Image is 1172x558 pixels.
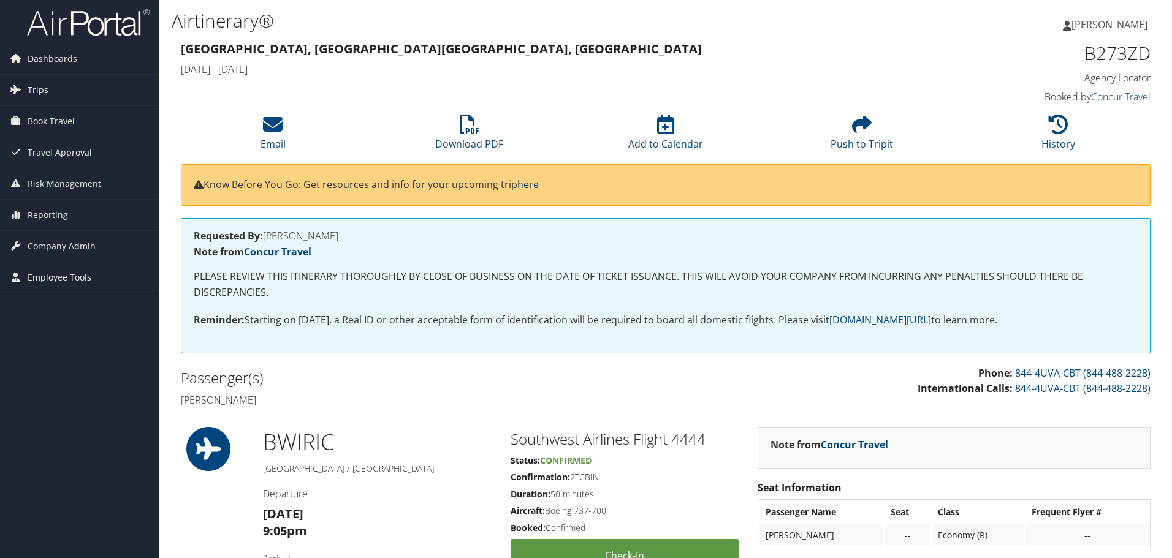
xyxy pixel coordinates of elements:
[28,168,101,199] span: Risk Management
[261,121,286,151] a: Email
[978,366,1013,380] strong: Phone:
[932,501,1024,523] th: Class
[511,488,739,500] h5: 50 minutes
[511,454,540,466] strong: Status:
[922,71,1151,85] h4: Agency Locator
[28,75,48,105] span: Trips
[181,62,904,76] h4: [DATE] - [DATE]
[511,429,739,450] h2: Southwest Airlines Flight 4444
[758,481,842,494] strong: Seat Information
[759,501,883,523] th: Passenger Name
[511,488,550,500] strong: Duration:
[28,43,77,74] span: Dashboards
[759,524,883,546] td: [PERSON_NAME]
[511,505,739,517] h5: Boeing 737-700
[263,487,492,500] h4: Departure
[263,505,303,522] strong: [DATE]
[932,524,1024,546] td: Economy (R)
[263,427,492,458] h1: BWI RIC
[28,262,91,293] span: Employee Tools
[172,8,831,34] h1: Airtinerary®
[28,137,92,168] span: Travel Approval
[181,40,702,57] strong: [GEOGRAPHIC_DATA], [GEOGRAPHIC_DATA] [GEOGRAPHIC_DATA], [GEOGRAPHIC_DATA]
[831,121,893,151] a: Push to Tripit
[1091,90,1151,104] a: Concur Travel
[821,438,888,451] a: Concur Travel
[263,462,492,475] h5: [GEOGRAPHIC_DATA] / [GEOGRAPHIC_DATA]
[435,121,503,151] a: Download PDF
[1063,6,1160,43] a: [PERSON_NAME]
[918,382,1013,395] strong: International Calls:
[511,505,545,516] strong: Aircraft:
[28,200,68,230] span: Reporting
[27,8,150,37] img: airportal-logo.png
[194,229,263,243] strong: Requested By:
[1071,18,1147,31] span: [PERSON_NAME]
[628,121,703,151] a: Add to Calendar
[1015,382,1151,395] a: 844-4UVA-CBT (844-488-2228)
[263,522,307,539] strong: 9:05pm
[511,471,570,483] strong: Confirmation:
[517,178,539,191] a: here
[922,90,1151,104] h4: Booked by
[194,313,245,326] strong: Reminder:
[194,269,1138,300] p: PLEASE REVIEW THIS ITINERARY THOROUGHLY BY CLOSE OF BUSINESS ON THE DATE OF TICKET ISSUANCE. THIS...
[244,245,311,258] a: Concur Travel
[511,522,739,534] h5: Confirmed
[885,501,930,523] th: Seat
[28,106,75,137] span: Book Travel
[511,522,546,533] strong: Booked:
[194,312,1138,328] p: Starting on [DATE], a Real ID or other acceptable form of identification will be required to boar...
[194,231,1138,241] h4: [PERSON_NAME]
[829,313,931,326] a: [DOMAIN_NAME][URL]
[28,231,96,262] span: Company Admin
[771,438,888,451] strong: Note from
[891,530,924,541] div: --
[1041,121,1075,151] a: History
[1025,501,1149,523] th: Frequent Flyer #
[181,393,656,407] h4: [PERSON_NAME]
[194,245,311,258] strong: Note from
[1015,366,1151,380] a: 844-4UVA-CBT (844-488-2228)
[1032,530,1143,541] div: --
[194,177,1138,193] p: Know Before You Go: Get resources and info for your upcoming trip
[922,40,1151,66] h1: B273ZD
[511,471,739,483] h5: 2TCBIN
[540,454,592,466] span: Confirmed
[181,368,656,388] h2: Passenger(s)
